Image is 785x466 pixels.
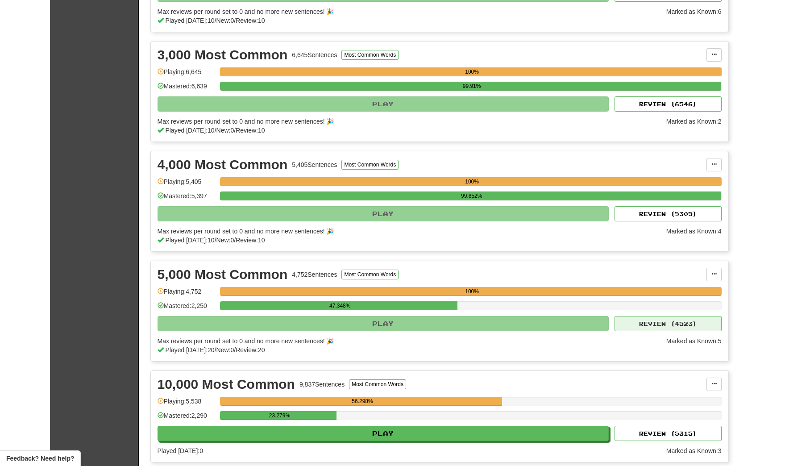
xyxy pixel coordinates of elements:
button: Review (6546) [615,96,722,112]
div: 99.852% [223,191,721,200]
span: Played [DATE]: 10 [165,237,214,244]
button: Most Common Words [341,160,399,170]
button: Play [158,426,609,441]
div: Mastered: 5,397 [158,191,216,206]
span: Open feedback widget [6,454,74,463]
div: Marked as Known: 2 [666,117,722,135]
span: / [215,237,216,244]
div: 9,837 Sentences [299,380,345,389]
div: 5,405 Sentences [292,160,337,169]
span: New: 0 [216,127,234,134]
div: 56.298% [223,397,503,406]
button: Most Common Words [349,379,406,389]
div: Playing: 4,752 [158,287,216,302]
span: Review: 20 [236,346,265,354]
div: Mastered: 2,290 [158,411,216,426]
div: Marked as Known: 4 [666,227,722,245]
div: Marked as Known: 5 [666,337,722,354]
div: 23.279% [223,411,336,420]
button: Review (5305) [615,206,722,221]
span: Played [DATE]: 10 [165,127,214,134]
div: 47.348% [223,301,457,310]
span: Played [DATE]: 10 [165,17,214,24]
span: Review: 10 [236,127,265,134]
div: Max reviews per round set to 0 and no more new sentences! 🎉 [158,117,661,126]
div: Max reviews per round set to 0 and no more new sentences! 🎉 [158,7,661,16]
button: Play [158,206,609,221]
button: Review (4523) [615,316,722,331]
button: Play [158,96,609,112]
span: Played [DATE]: 0 [158,447,203,454]
div: 10,000 Most Common [158,378,295,391]
div: Playing: 5,405 [158,177,216,192]
div: Playing: 5,538 [158,397,216,412]
span: / [234,346,236,354]
div: 5,000 Most Common [158,268,288,281]
span: / [215,127,216,134]
span: / [234,17,236,24]
div: Playing: 6,645 [158,67,216,82]
div: Marked as Known: 3 [666,446,722,455]
div: 4,000 Most Common [158,158,288,171]
span: Review: 10 [236,237,265,244]
div: 4,752 Sentences [292,270,337,279]
div: 100% [223,287,722,296]
div: Marked as Known: 6 [666,7,722,25]
span: Review: 10 [236,17,265,24]
div: Max reviews per round set to 0 and no more new sentences! 🎉 [158,337,661,345]
span: / [234,127,236,134]
span: New: 0 [216,17,234,24]
button: Review (5315) [615,426,722,441]
div: 99.91% [223,82,721,91]
div: Mastered: 2,250 [158,301,216,316]
div: 100% [223,177,722,186]
div: Mastered: 6,639 [158,82,216,96]
button: Play [158,316,609,331]
div: 3,000 Most Common [158,48,288,62]
div: Max reviews per round set to 0 and no more new sentences! 🎉 [158,227,661,236]
button: Most Common Words [341,50,399,60]
div: 6,645 Sentences [292,50,337,59]
span: New: 0 [216,237,234,244]
span: New: 0 [216,346,234,354]
span: Played [DATE]: 20 [165,346,214,354]
span: / [215,17,216,24]
span: / [234,237,236,244]
span: / [215,346,216,354]
button: Most Common Words [341,270,399,279]
div: 100% [223,67,722,76]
